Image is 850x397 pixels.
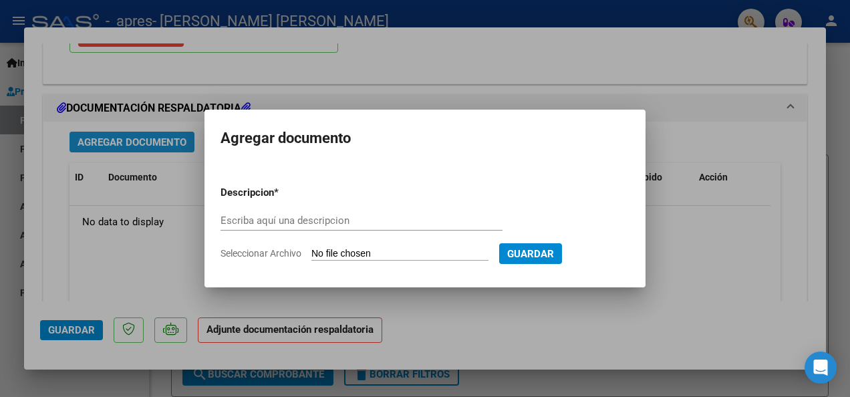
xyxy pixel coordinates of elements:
span: Guardar [507,248,554,260]
span: Seleccionar Archivo [221,248,301,259]
p: Descripcion [221,185,343,201]
h2: Agregar documento [221,126,629,151]
button: Guardar [499,243,562,264]
div: Open Intercom Messenger [805,352,837,384]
